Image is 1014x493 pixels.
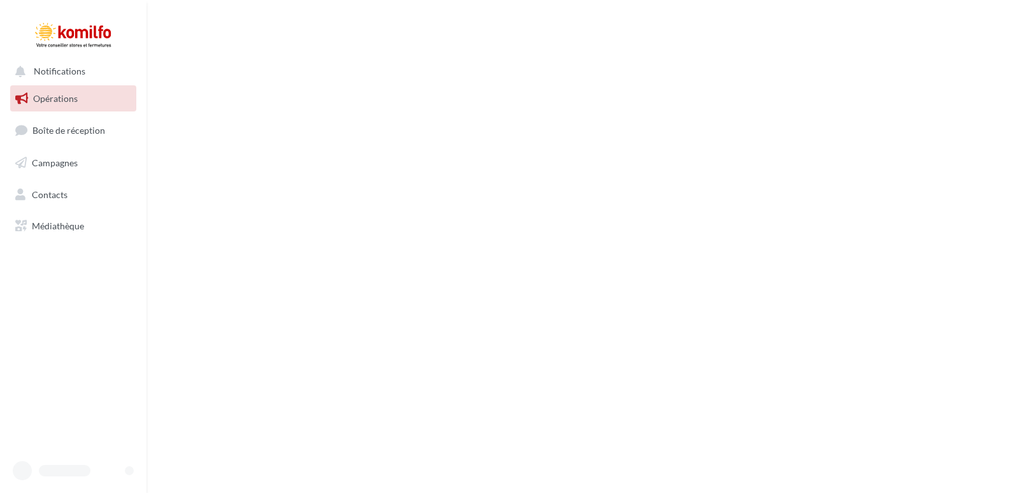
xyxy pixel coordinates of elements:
[8,182,139,208] a: Contacts
[33,93,78,104] span: Opérations
[34,66,85,77] span: Notifications
[32,220,84,231] span: Médiathèque
[32,189,68,199] span: Contacts
[32,125,105,136] span: Boîte de réception
[8,85,139,112] a: Opérations
[8,213,139,239] a: Médiathèque
[8,150,139,176] a: Campagnes
[32,157,78,168] span: Campagnes
[8,117,139,144] a: Boîte de réception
